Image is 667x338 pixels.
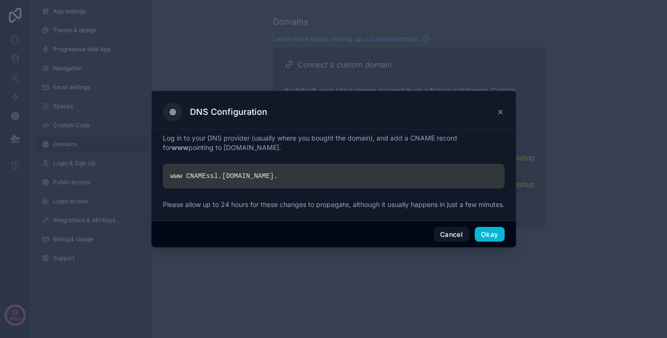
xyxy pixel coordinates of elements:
button: Okay [475,227,504,242]
p: Please allow up to 24 hours for these changes to propagate, although it usually happens in just a... [163,200,505,209]
h3: DNS Configuration [190,106,267,118]
strong: www [171,143,188,151]
button: Cancel [434,227,469,242]
p: Log in to your DNS provider (usually where you bought the domain), and add a CNAME record for poi... [163,133,505,152]
div: www CNAME ssl. [DOMAIN_NAME] . [163,164,505,188]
